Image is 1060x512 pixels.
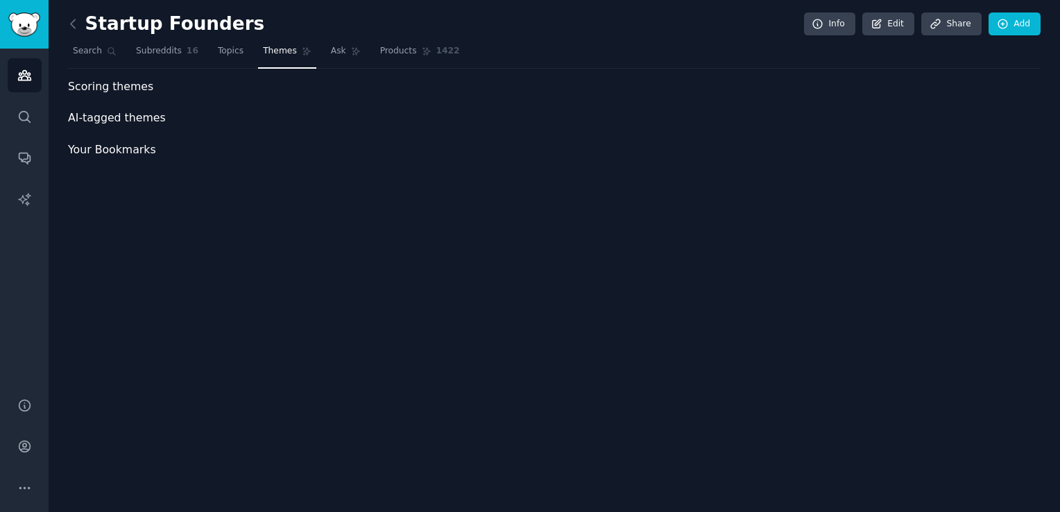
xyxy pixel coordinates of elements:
[804,12,855,36] a: Info
[218,45,243,58] span: Topics
[68,40,121,69] a: Search
[73,45,102,58] span: Search
[862,12,914,36] a: Edit
[213,40,248,69] a: Topics
[68,110,166,127] span: AI-tagged themes
[8,12,40,37] img: GummySearch logo
[326,40,366,69] a: Ask
[921,12,981,36] a: Share
[263,45,297,58] span: Themes
[331,45,346,58] span: Ask
[68,13,264,35] h2: Startup Founders
[375,40,465,69] a: Products1422
[68,142,156,159] span: Your Bookmarks
[187,45,198,58] span: 16
[258,40,316,69] a: Themes
[989,12,1041,36] a: Add
[380,45,417,58] span: Products
[136,45,182,58] span: Subreddits
[68,78,153,96] span: Scoring themes
[436,45,460,58] span: 1422
[131,40,203,69] a: Subreddits16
